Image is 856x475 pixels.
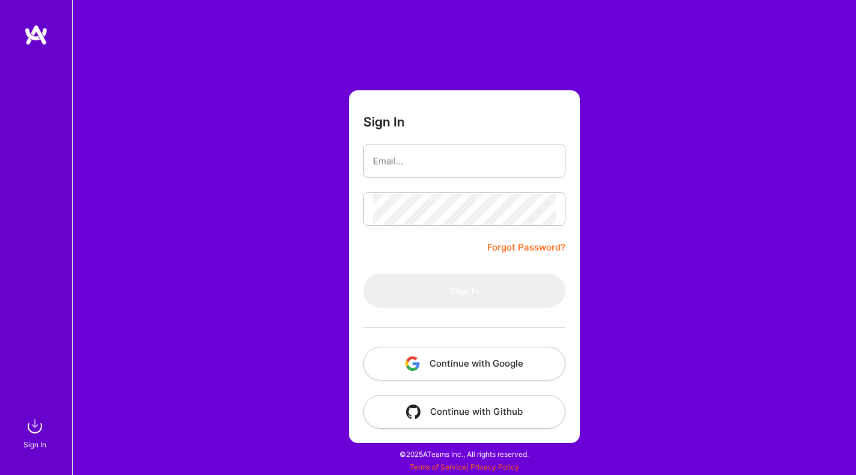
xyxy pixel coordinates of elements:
[363,347,565,380] button: Continue with Google
[23,414,47,438] img: sign in
[470,462,519,471] a: Privacy Policy
[405,356,420,371] img: icon
[373,146,556,176] input: Email...
[24,24,48,46] img: logo
[72,439,856,469] div: © 2025 ATeams Inc., All rights reserved.
[410,462,466,471] a: Terms of Service
[406,405,420,419] img: icon
[363,395,565,429] button: Continue with Github
[363,114,405,129] h3: Sign In
[25,414,47,451] a: sign inSign In
[410,462,519,471] span: |
[363,274,565,308] button: Sign In
[23,438,46,451] div: Sign In
[487,240,565,255] a: Forgot Password?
